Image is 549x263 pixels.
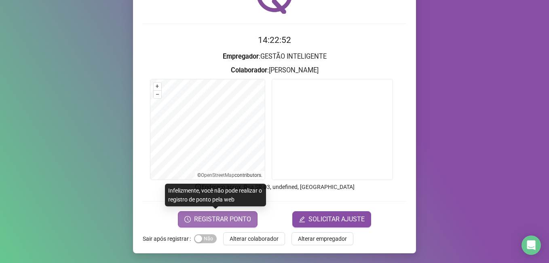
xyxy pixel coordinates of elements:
[184,216,191,223] span: clock-circle
[223,232,285,245] button: Alterar colaborador
[299,216,305,223] span: edit
[154,91,161,98] button: –
[197,172,262,178] li: © contributors.
[308,214,365,224] span: SOLICITAR AJUSTE
[165,184,266,206] div: Infelizmente, você não pode realizar o registro de ponto pela web
[143,232,194,245] label: Sair após registrar
[178,211,258,227] button: REGISTRAR PONTO
[201,172,234,178] a: OpenStreetMap
[298,234,347,243] span: Alterar empregador
[230,234,279,243] span: Alterar colaborador
[258,35,291,45] time: 14:22:52
[194,183,202,190] span: info-circle
[522,235,541,255] div: Open Intercom Messenger
[143,51,406,62] h3: : GESTÃO INTELIGENTE
[143,65,406,76] h3: : [PERSON_NAME]
[292,211,371,227] button: editSOLICITAR AJUSTE
[223,53,259,60] strong: Empregador
[231,66,267,74] strong: Colaborador
[291,232,353,245] button: Alterar empregador
[194,214,251,224] span: REGISTRAR PONTO
[143,182,406,191] p: Endereço aprox. : Rua SR-03, undefined, [GEOGRAPHIC_DATA]
[154,83,161,90] button: +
